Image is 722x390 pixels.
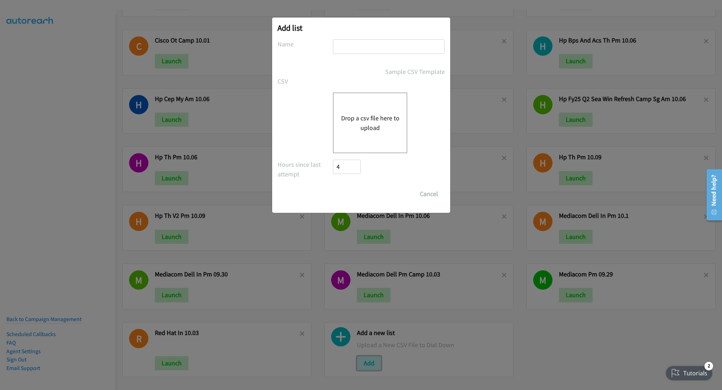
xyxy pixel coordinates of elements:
[702,166,722,223] iframe: Resource Center
[413,187,445,201] button: Cancel
[277,23,445,33] h2: Add list
[277,39,333,49] label: Name
[277,76,333,86] label: CSV
[341,113,399,132] button: Drop a csv file here to upload
[277,160,333,179] label: Hours since last attempt
[385,67,445,76] a: Sample CSV Template
[662,359,717,385] iframe: Checklist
